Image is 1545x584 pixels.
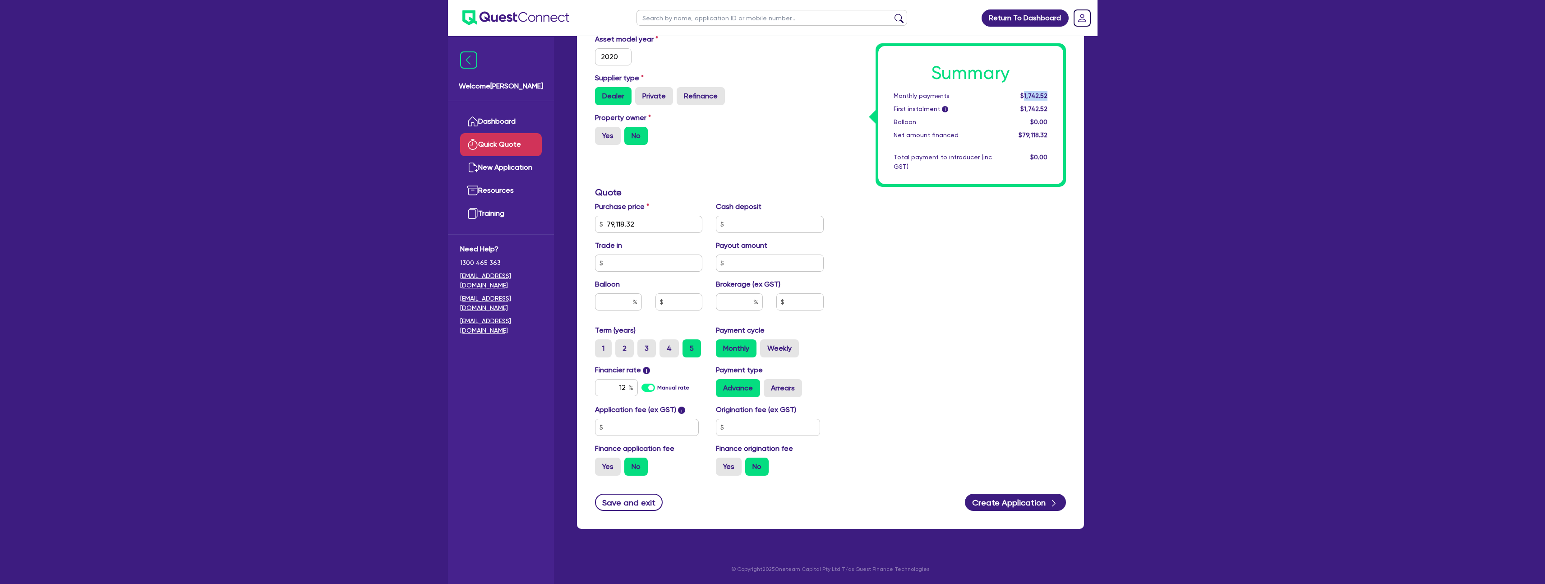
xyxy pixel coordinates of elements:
[1020,92,1047,99] span: $1,742.52
[894,62,1048,84] h1: Summary
[716,379,760,397] label: Advance
[595,87,632,105] label: Dealer
[716,325,765,336] label: Payment cycle
[887,104,999,114] div: First instalment
[643,367,650,374] span: i
[571,565,1090,573] p: © Copyright 2025 Oneteam Capital Pty Ltd T/as Quest Finance Technologies
[887,91,999,101] div: Monthly payments
[595,279,620,290] label: Balloon
[595,127,621,145] label: Yes
[615,339,634,357] label: 2
[460,271,542,290] a: [EMAIL_ADDRESS][DOMAIN_NAME]
[460,316,542,335] a: [EMAIL_ADDRESS][DOMAIN_NAME]
[660,339,679,357] label: 4
[887,153,999,171] div: Total payment to introducer (inc GST)
[467,162,478,173] img: new-application
[460,258,542,268] span: 1300 465 363
[637,339,656,357] label: 3
[657,384,689,392] label: Manual rate
[982,9,1069,27] a: Return To Dashboard
[595,187,824,198] h3: Quote
[595,240,622,251] label: Trade in
[683,339,701,357] label: 5
[595,365,650,375] label: Financier rate
[1020,105,1047,112] span: $1,742.52
[965,494,1066,511] button: Create Application
[595,339,612,357] label: 1
[716,404,796,415] label: Origination fee (ex GST)
[716,279,780,290] label: Brokerage (ex GST)
[1030,118,1047,125] span: $0.00
[460,294,542,313] a: [EMAIL_ADDRESS][DOMAIN_NAME]
[887,130,999,140] div: Net amount financed
[716,365,763,375] label: Payment type
[716,339,756,357] label: Monthly
[595,443,674,454] label: Finance application fee
[459,81,543,92] span: Welcome [PERSON_NAME]
[624,127,648,145] label: No
[624,458,648,476] label: No
[467,139,478,150] img: quick-quote
[595,201,649,212] label: Purchase price
[460,244,542,255] span: Need Help?
[716,443,793,454] label: Finance origination fee
[595,325,636,336] label: Term (years)
[460,110,542,133] a: Dashboard
[460,156,542,179] a: New Application
[1030,153,1047,161] span: $0.00
[462,10,569,25] img: quest-connect-logo-blue
[588,34,710,45] label: Asset model year
[467,185,478,196] img: resources
[467,208,478,219] img: training
[678,407,685,414] span: i
[942,107,948,113] span: i
[677,87,725,105] label: Refinance
[595,404,676,415] label: Application fee (ex GST)
[460,51,477,69] img: icon-menu-close
[1070,6,1094,30] a: Dropdown toggle
[1019,131,1047,139] span: $79,118.32
[636,10,907,26] input: Search by name, application ID or mobile number...
[460,179,542,202] a: Resources
[635,87,673,105] label: Private
[887,117,999,127] div: Balloon
[745,458,769,476] label: No
[716,458,742,476] label: Yes
[764,379,802,397] label: Arrears
[716,240,767,251] label: Payout amount
[595,73,644,83] label: Supplier type
[595,458,621,476] label: Yes
[595,112,651,123] label: Property owner
[716,201,761,212] label: Cash deposit
[760,339,799,357] label: Weekly
[460,202,542,225] a: Training
[460,133,542,156] a: Quick Quote
[595,494,663,511] button: Save and exit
